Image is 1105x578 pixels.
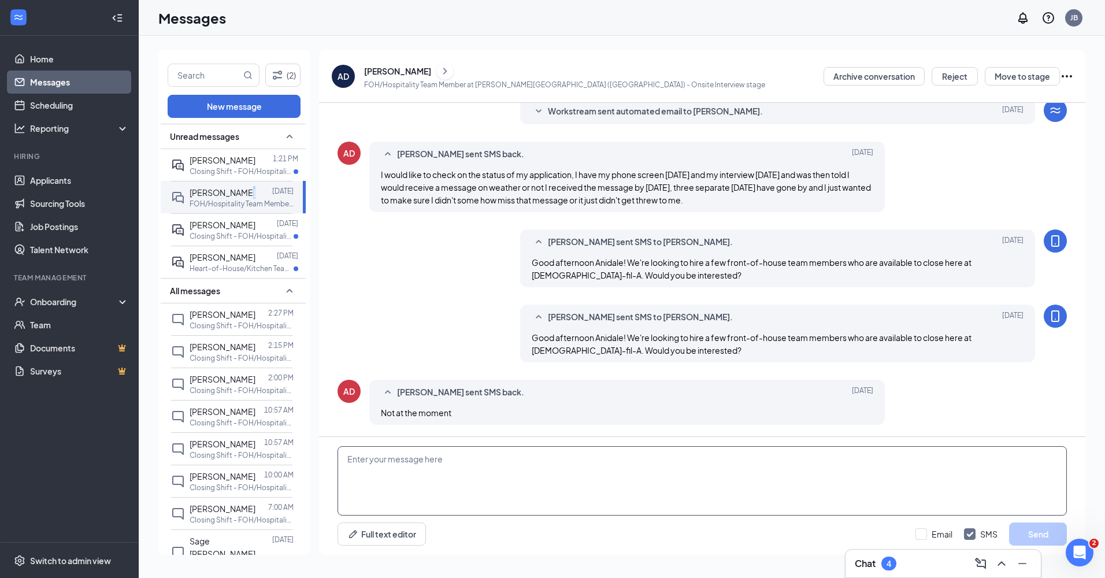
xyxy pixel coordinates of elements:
a: Sourcing Tools [30,192,129,215]
p: Closing Shift - FOH/Hospitality Team Member at [PERSON_NAME][GEOGRAPHIC_DATA] ([GEOGRAPHIC_DATA]) [190,231,294,241]
p: [DATE] [277,218,298,228]
p: [DATE] [272,535,294,544]
p: FOH/Hospitality Team Member at [PERSON_NAME][GEOGRAPHIC_DATA] ([GEOGRAPHIC_DATA]) - Onsite Interv... [364,80,765,90]
a: Job Postings [30,215,129,238]
span: [PERSON_NAME] [190,406,255,417]
svg: ChatInactive [171,442,185,456]
div: Hiring [14,151,127,161]
span: [DATE] [852,147,873,161]
p: 10:00 AM [264,470,294,480]
a: Home [30,47,129,71]
span: Sage [PERSON_NAME] [190,536,255,559]
svg: ActiveDoubleChat [171,255,185,269]
div: AD [343,147,355,159]
div: AD [338,71,349,82]
span: 2 [1089,539,1099,548]
span: Good afternoon Anidale! We're looking to hire a few front-of-house team members who are available... [532,332,971,355]
p: 2:27 PM [268,308,294,318]
button: Filter (2) [265,64,301,87]
svg: SmallChevronUp [283,129,296,143]
svg: ChatInactive [171,410,185,424]
svg: Minimize [1015,557,1029,570]
svg: ActiveDoubleChat [171,158,185,172]
p: 1:21 PM [273,154,298,164]
p: [DATE] [272,186,294,196]
svg: ChatInactive [171,546,185,560]
svg: Pen [347,528,359,540]
a: SurveysCrown [30,360,129,383]
a: Scheduling [30,94,129,117]
p: 10:57 AM [264,405,294,415]
p: Closing Shift - FOH/Hospitality Team Member at [PERSON_NAME][GEOGRAPHIC_DATA] ([GEOGRAPHIC_DATA]) [190,515,294,525]
a: DocumentsCrown [30,336,129,360]
iframe: Intercom live chat [1066,539,1093,566]
span: [DATE] [1002,105,1024,118]
div: 4 [887,559,891,569]
span: [PERSON_NAME] sent SMS back. [397,386,524,399]
svg: MobileSms [1048,234,1062,248]
a: Applicants [30,169,129,192]
svg: SmallChevronUp [283,284,296,298]
button: Archive conversation [824,67,925,86]
p: Closing Shift - FOH/Hospitality Team Member at [PERSON_NAME][GEOGRAPHIC_DATA] ([GEOGRAPHIC_DATA]) [190,483,294,492]
svg: SmallChevronDown [532,105,546,118]
span: [DATE] [852,386,873,399]
button: ComposeMessage [971,554,990,573]
p: Closing Shift - FOH/Hospitality Team Member at [PERSON_NAME][GEOGRAPHIC_DATA] ([GEOGRAPHIC_DATA]) [190,166,294,176]
svg: Collapse [112,12,123,24]
div: [PERSON_NAME] [364,65,431,77]
p: 7:00 AM [268,502,294,512]
svg: ChevronUp [995,557,1008,570]
p: Closing Shift - FOH/Hospitality Team Member at [PERSON_NAME][GEOGRAPHIC_DATA] ([GEOGRAPHIC_DATA]) [190,450,294,460]
svg: WorkstreamLogo [13,12,24,23]
div: Reporting [30,123,129,134]
div: AD [343,386,355,397]
button: Move to stage [985,67,1060,86]
span: [DATE] [1002,310,1024,324]
svg: Notifications [1016,11,1030,25]
span: [PERSON_NAME] sent SMS back. [397,147,524,161]
span: [PERSON_NAME] sent SMS to [PERSON_NAME]. [548,235,733,249]
span: Workstream sent automated email to [PERSON_NAME]. [548,105,763,118]
svg: MobileSms [1048,309,1062,323]
button: ChevronRight [436,62,454,80]
svg: UserCheck [14,296,25,307]
p: Heart-of-House/Kitchen Team Member at [PERSON_NAME][GEOGRAPHIC_DATA] ([GEOGRAPHIC_DATA]) [190,264,294,273]
svg: SmallChevronUp [532,235,546,249]
svg: Filter [270,68,284,82]
svg: ActiveDoubleChat [171,223,185,237]
span: [PERSON_NAME] [190,439,255,449]
p: 10:57 AM [264,438,294,447]
svg: ChatInactive [171,313,185,327]
svg: Ellipses [1060,69,1074,83]
span: [PERSON_NAME] [190,187,255,198]
span: [PERSON_NAME] [190,342,255,352]
svg: ChevronRight [439,64,451,78]
svg: Settings [14,555,25,566]
span: Unread messages [170,131,239,142]
span: [PERSON_NAME] [190,252,255,262]
div: Switch to admin view [30,555,111,566]
svg: Analysis [14,123,25,134]
span: [PERSON_NAME] [190,471,255,481]
span: [PERSON_NAME] [190,220,255,230]
p: [DATE] [277,251,298,261]
span: All messages [170,285,220,297]
a: Talent Network [30,238,129,261]
svg: MagnifyingGlass [243,71,253,80]
button: Send [1009,523,1067,546]
svg: SmallChevronUp [532,310,546,324]
svg: ChatInactive [171,507,185,521]
p: 2:00 PM [268,373,294,383]
span: [PERSON_NAME] [190,374,255,384]
button: Minimize [1013,554,1032,573]
span: I would like to check on the status of my application, I have my phone screen [DATE] and my inter... [381,169,871,205]
button: New message [168,95,301,118]
svg: ChatInactive [171,345,185,359]
span: [PERSON_NAME] sent SMS to [PERSON_NAME]. [548,310,733,324]
svg: ChatInactive [171,377,185,391]
svg: QuestionInfo [1041,11,1055,25]
span: Good afternoon Anidale! We're looking to hire a few front-of-house team members who are available... [532,257,971,280]
p: 2:15 PM [268,340,294,350]
a: Messages [30,71,129,94]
